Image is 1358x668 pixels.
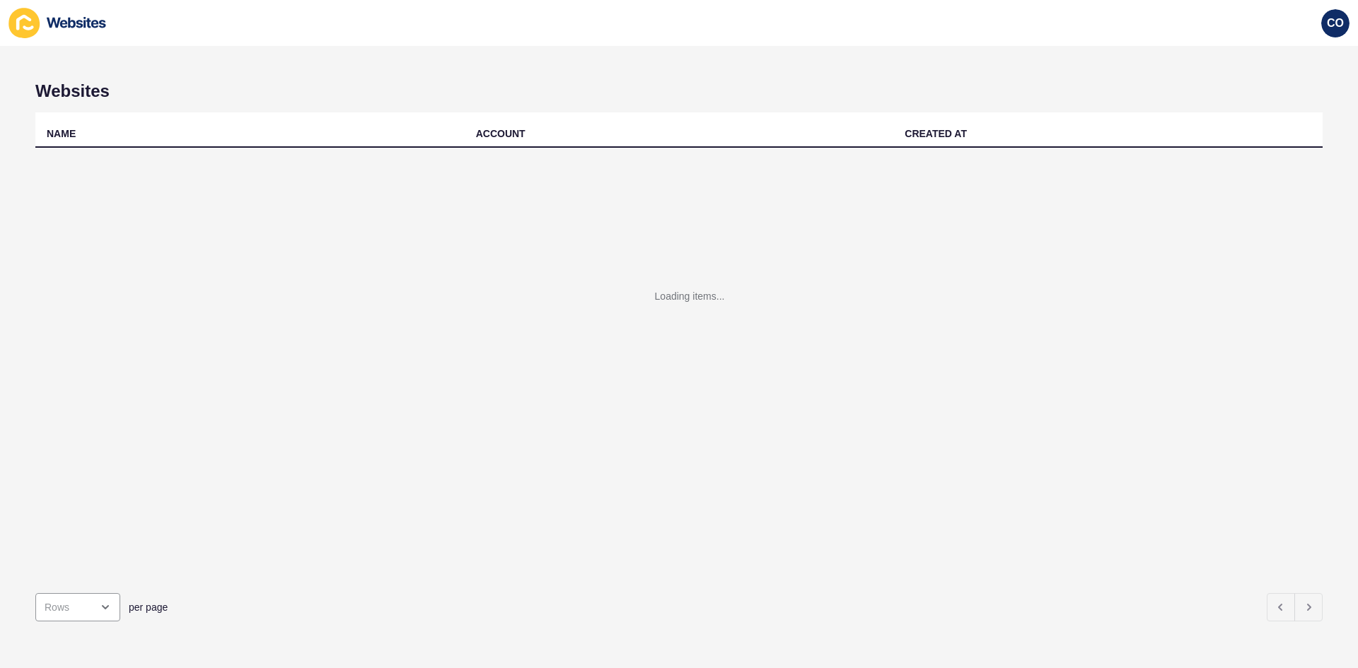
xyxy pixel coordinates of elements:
[476,127,526,141] div: ACCOUNT
[905,127,967,141] div: CREATED AT
[35,593,120,621] div: open menu
[655,289,725,303] div: Loading items...
[129,600,168,614] span: per page
[35,81,1323,101] h1: Websites
[1327,16,1344,30] span: CO
[47,127,76,141] div: NAME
